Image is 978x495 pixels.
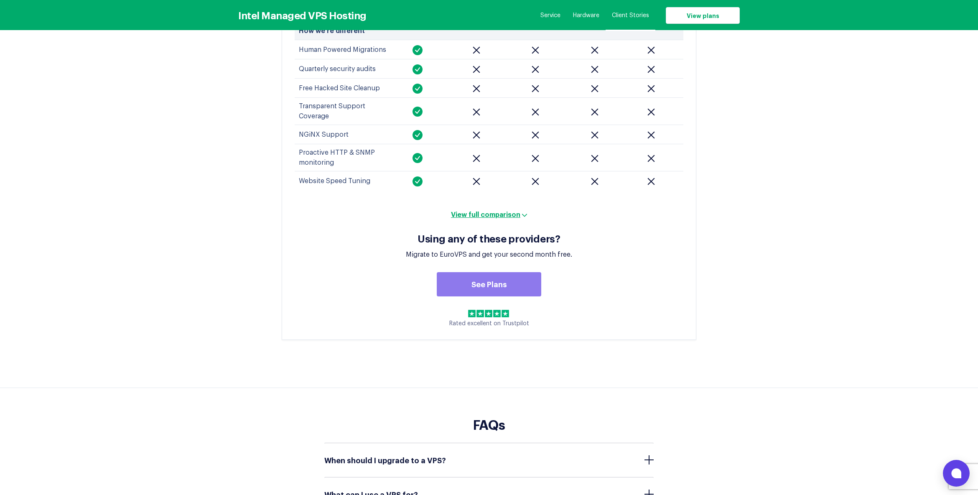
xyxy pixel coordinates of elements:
td: NGiNX Support [295,125,388,144]
img: arrow [522,213,527,218]
a: See Plans [437,272,541,296]
a: Service [540,11,560,20]
a: View plans [666,7,740,24]
img: 2 [476,310,484,317]
span: When should I upgrade to a VPS? [324,456,450,464]
td: Free Hacked Site Cleanup [295,79,388,98]
h3: Using any of these providers? [295,232,683,244]
td: Proactive HTTP & SNMP monitoring [295,144,388,171]
a: When should I upgrade to a VPS? [324,455,654,464]
img: 1 [468,310,476,317]
h3: Intel Managed VPS Hosting [238,9,367,21]
button: Open chat window [943,460,970,487]
a: Client Stories [612,11,649,20]
td: Transparent Support Coverage [295,98,388,125]
button: View full comparison [448,210,530,218]
td: Quarterly security audits [295,59,388,79]
div: Migrate to EuroVPS and get your second month free. [295,251,683,258]
td: Website Speed Tuning [295,171,388,191]
img: 5 [502,310,509,317]
td: Human Powered Migrations [295,40,388,59]
td: How we're different [295,20,683,40]
a: Hardware [573,11,599,20]
img: 3 [485,310,492,317]
img: 4 [493,310,501,317]
h2: FAQs [324,416,654,432]
p: Rated excellent on Trustpilot [449,319,529,328]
